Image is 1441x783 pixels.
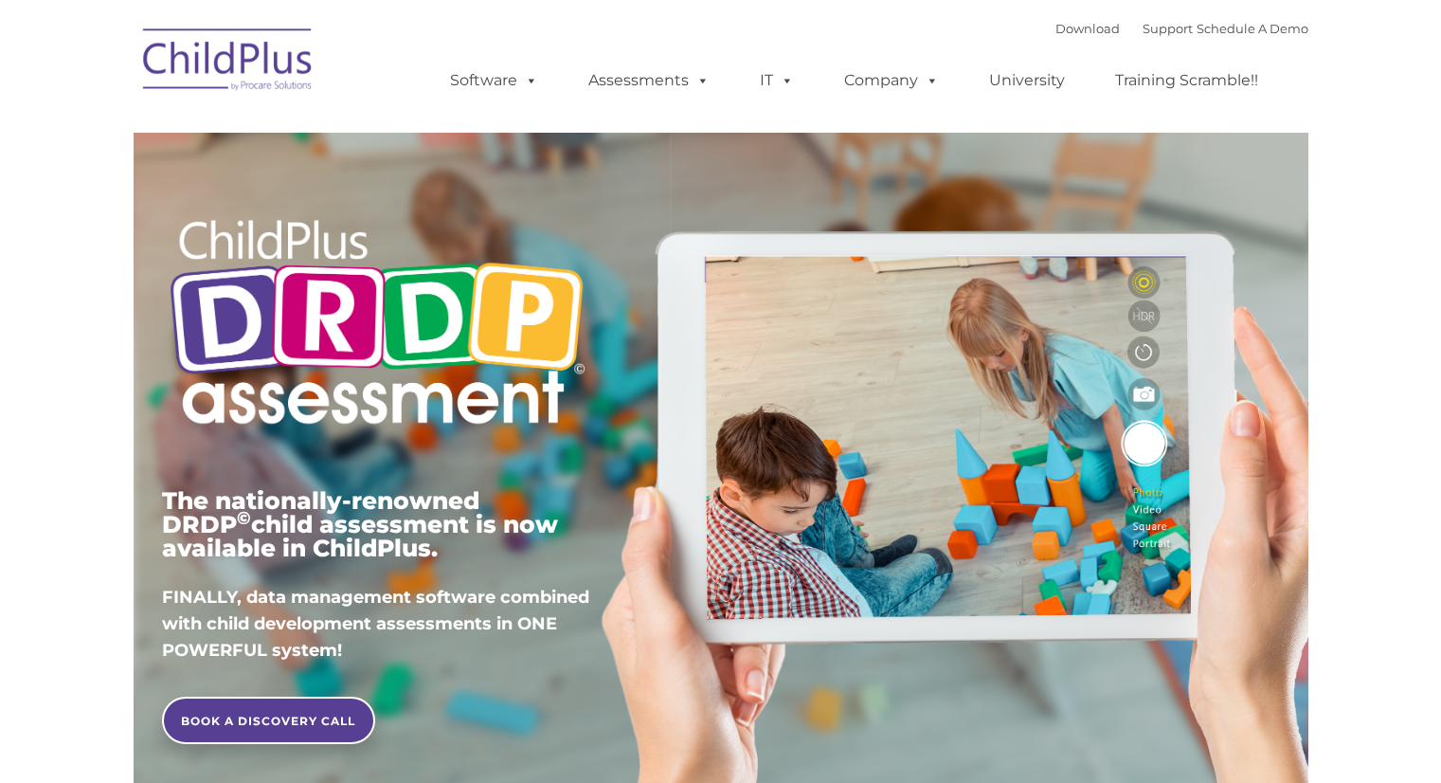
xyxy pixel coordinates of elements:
img: ChildPlus by Procare Solutions [134,15,323,110]
img: Copyright - DRDP Logo Light [162,194,592,456]
a: IT [741,62,813,100]
span: FINALLY, data management software combined with child development assessments in ONE POWERFUL sys... [162,587,589,661]
a: Support [1143,21,1193,36]
a: Assessments [569,62,729,100]
a: Software [431,62,557,100]
a: Download [1055,21,1120,36]
a: Schedule A Demo [1197,21,1308,36]
a: Training Scramble!! [1096,62,1277,100]
a: BOOK A DISCOVERY CALL [162,697,375,744]
a: University [970,62,1084,100]
font: | [1055,21,1308,36]
span: The nationally-renowned DRDP child assessment is now available in ChildPlus. [162,486,558,562]
a: Company [825,62,958,100]
sup: © [237,507,251,529]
